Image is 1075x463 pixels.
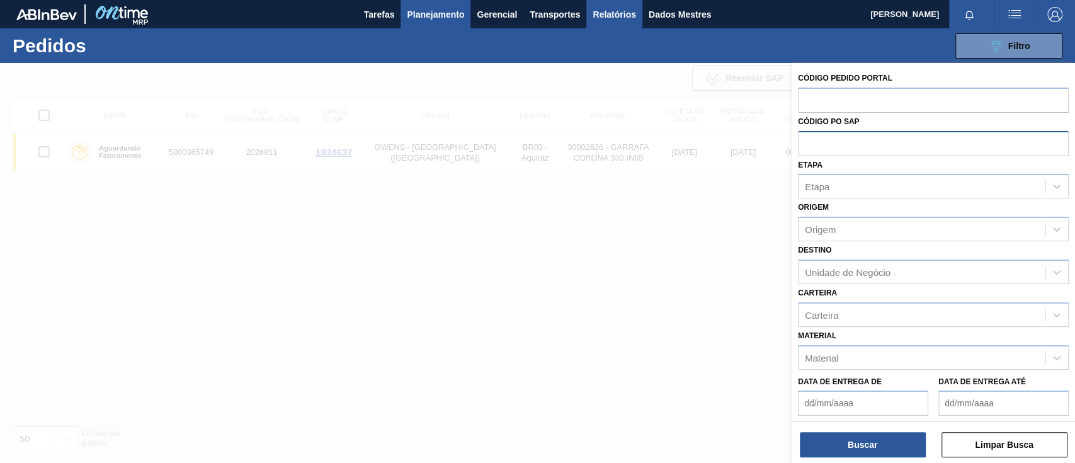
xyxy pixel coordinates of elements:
[364,9,395,20] font: Tarefas
[798,289,837,297] font: Carteira
[477,9,517,20] font: Gerencial
[798,203,829,212] font: Origem
[13,35,86,56] font: Pedidos
[949,6,989,23] button: Notificações
[798,246,831,254] font: Destino
[16,9,77,20] img: TNhmsLtSVTkK8tSr43FrP2fwEKptu5GPRR3wAAAABJRU5ErkJggg==
[1047,7,1062,22] img: Sair
[798,391,928,416] input: dd/mm/aaaa
[938,391,1069,416] input: dd/mm/aaaa
[955,33,1062,59] button: Filtro
[870,9,939,19] font: [PERSON_NAME]
[407,9,464,20] font: Planejamento
[798,161,822,169] font: Etapa
[805,352,838,363] font: Material
[530,9,580,20] font: Transportes
[805,309,838,320] font: Carteira
[798,377,882,386] font: Data de Entrega de
[798,74,892,83] font: Código Pedido Portal
[805,181,829,192] font: Etapa
[649,9,712,20] font: Dados Mestres
[1007,7,1022,22] img: ações do usuário
[798,331,836,340] font: Material
[1008,41,1030,51] font: Filtro
[805,266,890,277] font: Unidade de Negócio
[798,117,859,126] font: Código PO SAP
[938,377,1026,386] font: Data de Entrega até
[593,9,635,20] font: Relatórios
[805,224,836,235] font: Origem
